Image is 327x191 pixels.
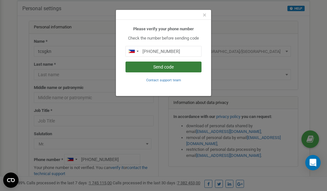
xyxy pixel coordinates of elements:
p: Check the number before sending code [125,35,202,41]
div: Open Intercom Messenger [305,155,321,170]
b: Please verify your phone number [133,26,194,31]
button: Open CMP widget [3,173,19,188]
div: Telephone country code [126,46,141,56]
a: Contact support team [146,77,181,82]
button: Close [203,12,206,18]
input: 0905 123 4567 [125,46,202,57]
button: Send code [125,62,202,72]
span: × [203,11,206,19]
